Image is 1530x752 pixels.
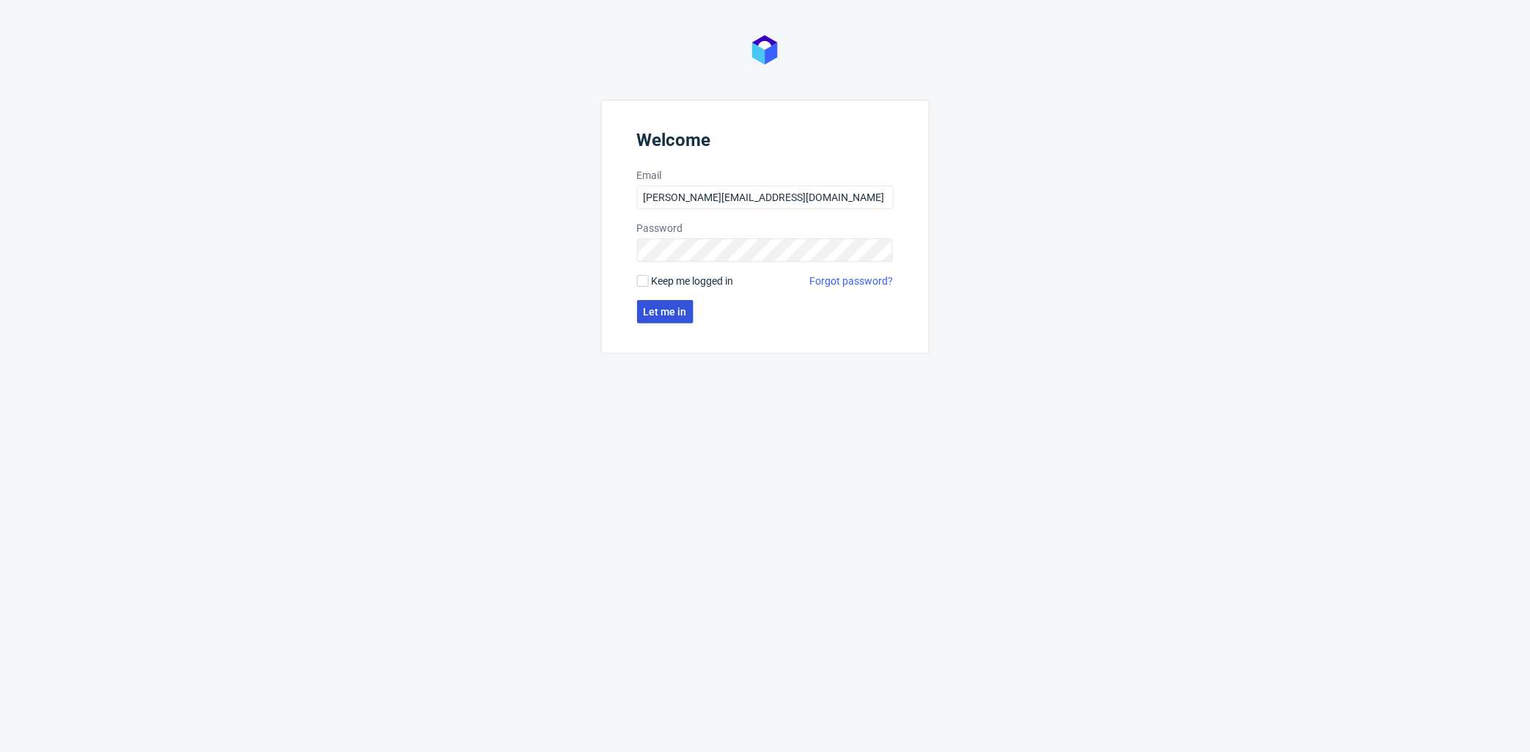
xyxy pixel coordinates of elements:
input: you@youremail.com [637,186,894,209]
label: Email [637,168,894,183]
label: Password [637,221,894,236]
span: Keep me logged in [652,274,734,288]
span: Let me in [644,307,687,317]
header: Welcome [637,130,894,156]
a: Forgot password? [810,274,894,288]
button: Let me in [637,300,694,324]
